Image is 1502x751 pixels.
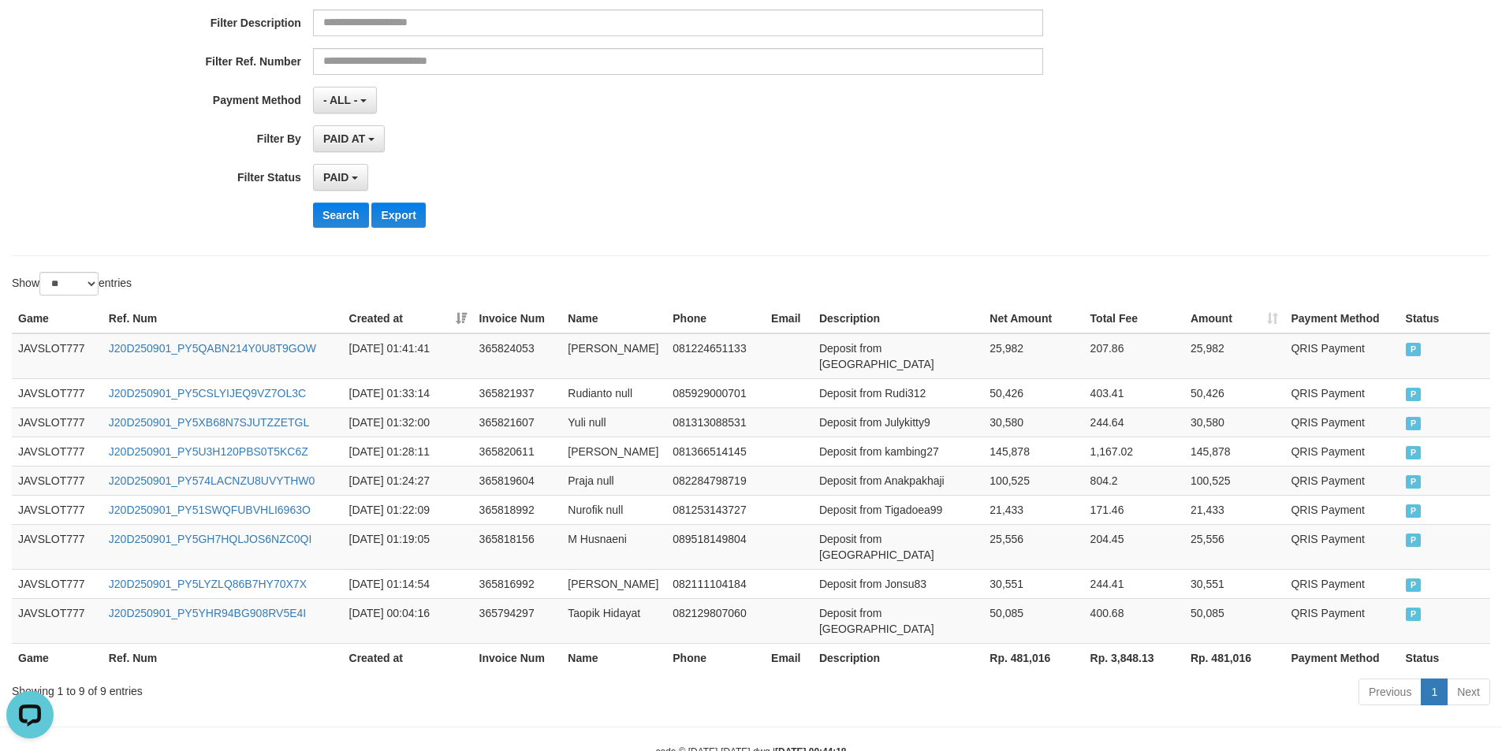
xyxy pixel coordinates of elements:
td: [DATE] 01:32:00 [343,407,473,437]
td: 100,525 [1184,466,1285,495]
a: 1 [1421,679,1448,705]
td: 21,433 [983,495,1083,524]
td: 1,167.02 [1084,437,1184,466]
td: 365819604 [473,466,562,495]
span: PAID [1406,504,1422,518]
td: 145,878 [1184,437,1285,466]
td: [PERSON_NAME] [561,437,666,466]
a: J20D250901_PY5LYZLQ86B7HY70X7X [109,578,307,590]
th: Game [12,643,102,672]
td: 25,982 [1184,333,1285,379]
button: PAID [313,164,368,191]
td: 082284798719 [666,466,765,495]
td: Yuli null [561,407,666,437]
td: [DATE] 00:04:16 [343,598,473,643]
span: PAID [1406,534,1422,547]
td: QRIS Payment [1284,407,1399,437]
a: Next [1447,679,1490,705]
th: Status [1400,304,1490,333]
th: Email [765,304,813,333]
th: Amount: activate to sort column ascending [1184,304,1285,333]
span: PAID [1406,475,1422,489]
th: Ref. Num [102,304,343,333]
td: JAVSLOT777 [12,495,102,524]
td: JAVSLOT777 [12,569,102,598]
th: Rp. 481,016 [983,643,1083,672]
td: JAVSLOT777 [12,524,102,569]
span: PAID [1406,388,1422,401]
th: Rp. 481,016 [1184,643,1285,672]
a: J20D250901_PY5U3H120PBS0T5KC6Z [109,445,308,458]
td: 081366514145 [666,437,765,466]
button: Export [371,203,425,228]
td: 50,085 [983,598,1083,643]
th: Description [813,643,983,672]
td: 30,580 [983,407,1083,437]
td: 082111104184 [666,569,765,598]
div: Showing 1 to 9 of 9 entries [12,677,614,699]
td: [PERSON_NAME] [561,569,666,598]
th: Name [561,304,666,333]
td: JAVSLOT777 [12,407,102,437]
td: 50,085 [1184,598,1285,643]
td: 400.68 [1084,598,1184,643]
a: J20D250901_PY51SWQFUBVHLI6963O [109,504,311,516]
th: Payment Method [1284,304,1399,333]
td: 403.41 [1084,378,1184,407]
td: 085929000701 [666,378,765,407]
td: Deposit from [GEOGRAPHIC_DATA] [813,333,983,379]
span: PAID [323,171,348,184]
button: Search [313,203,369,228]
th: Invoice Num [473,643,562,672]
select: Showentries [39,272,99,296]
td: 30,551 [983,569,1083,598]
td: 145,878 [983,437,1083,466]
td: Deposit from Jonsu83 [813,569,983,598]
th: Description [813,304,983,333]
td: 100,525 [983,466,1083,495]
td: 365816992 [473,569,562,598]
td: QRIS Payment [1284,598,1399,643]
td: M Husnaeni [561,524,666,569]
td: Praja null [561,466,666,495]
a: J20D250901_PY5XB68N7SJUTZZETGL [109,416,309,429]
a: J20D250901_PY5YHR94BG908RV5E4I [109,607,306,619]
td: 50,426 [1184,378,1285,407]
td: [DATE] 01:24:27 [343,466,473,495]
td: 30,580 [1184,407,1285,437]
td: 365794297 [473,598,562,643]
a: Previous [1359,679,1422,705]
th: Created at: activate to sort column ascending [343,304,473,333]
td: 365818992 [473,495,562,524]
td: 244.64 [1084,407,1184,437]
th: Email [765,643,813,672]
td: 244.41 [1084,569,1184,598]
td: QRIS Payment [1284,524,1399,569]
label: Show entries [12,272,132,296]
td: [DATE] 01:22:09 [343,495,473,524]
td: 365820611 [473,437,562,466]
td: Deposit from [GEOGRAPHIC_DATA] [813,524,983,569]
td: 171.46 [1084,495,1184,524]
td: 081253143727 [666,495,765,524]
td: Deposit from Julykitty9 [813,407,983,437]
td: Deposit from Anakpakhaji [813,466,983,495]
span: PAID [1406,446,1422,459]
td: 207.86 [1084,333,1184,379]
td: 30,551 [1184,569,1285,598]
a: J20D250901_PY5CSLYIJEQ9VZ7OL3C [109,387,306,400]
span: PAID [1406,608,1422,621]
a: J20D250901_PY5QABN214Y0U8T9GOW [109,342,316,355]
a: J20D250901_PY574LACNZU8UVYTHW0 [109,474,315,487]
span: PAID [1406,417,1422,430]
td: Rudianto null [561,378,666,407]
th: Net Amount [983,304,1083,333]
td: 365818156 [473,524,562,569]
button: - ALL - [313,87,377,113]
td: [DATE] 01:33:14 [343,378,473,407]
td: Taopik Hidayat [561,598,666,643]
th: Invoice Num [473,304,562,333]
td: [DATE] 01:14:54 [343,569,473,598]
td: JAVSLOT777 [12,333,102,379]
td: 25,556 [983,524,1083,569]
